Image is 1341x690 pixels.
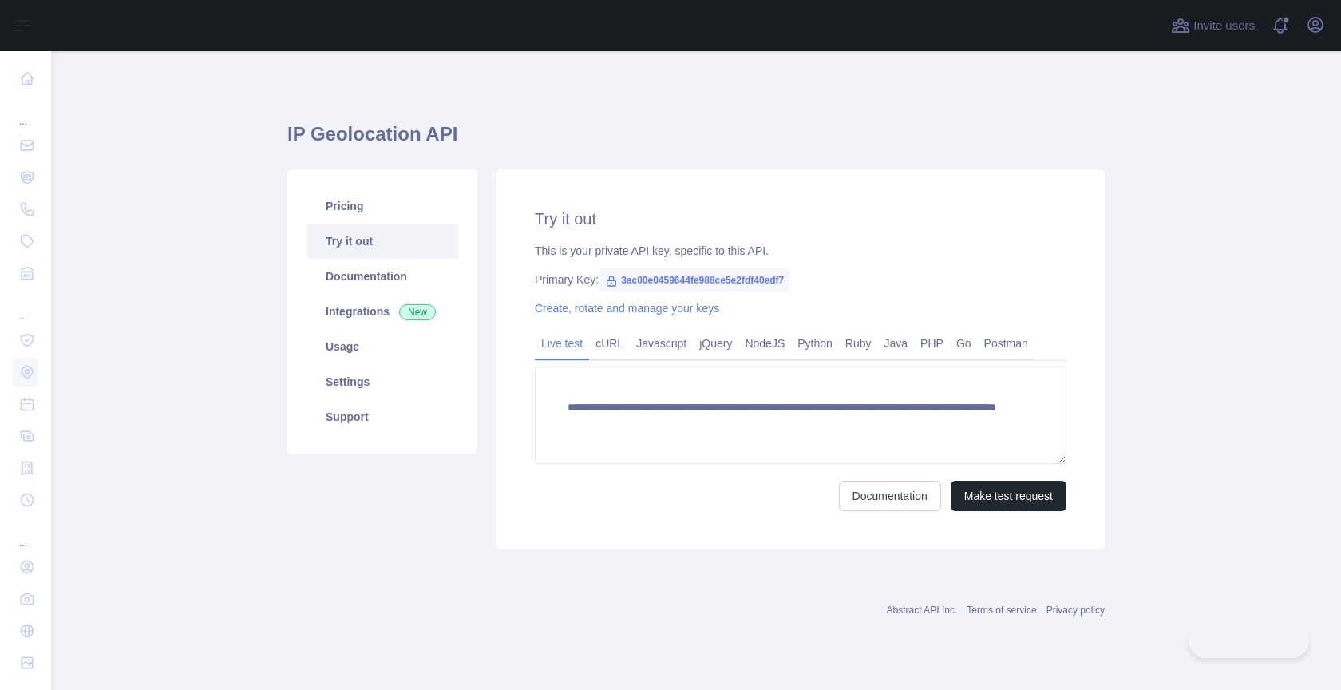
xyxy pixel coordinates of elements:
[399,304,436,320] span: New
[535,243,1066,259] div: This is your private API key, specific to this API.
[13,291,38,323] div: ...
[535,272,1066,287] div: Primary Key:
[307,188,458,224] a: Pricing
[307,294,458,329] a: Integrations New
[1168,13,1258,38] button: Invite users
[599,268,790,292] span: 3ac00e0459644fe988ce5e2fdf40edf7
[1193,17,1255,35] span: Invite users
[307,259,458,294] a: Documentation
[839,331,878,356] a: Ruby
[978,331,1034,356] a: Postman
[693,331,738,356] a: jQuery
[1189,625,1309,658] iframe: Toggle Customer Support
[307,364,458,399] a: Settings
[878,331,915,356] a: Java
[589,331,630,356] a: cURL
[1046,605,1105,616] a: Privacy policy
[951,481,1066,511] button: Make test request
[791,331,839,356] a: Python
[839,481,941,511] a: Documentation
[887,605,958,616] a: Abstract API Inc.
[535,331,589,356] a: Live test
[307,224,458,259] a: Try it out
[307,329,458,364] a: Usage
[307,399,458,434] a: Support
[13,517,38,549] div: ...
[738,331,791,356] a: NodeJS
[535,302,719,315] a: Create, rotate and manage your keys
[287,121,1105,160] h1: IP Geolocation API
[914,331,950,356] a: PHP
[535,208,1066,230] h2: Try it out
[630,331,693,356] a: Javascript
[13,96,38,128] div: ...
[950,331,978,356] a: Go
[967,605,1036,616] a: Terms of service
